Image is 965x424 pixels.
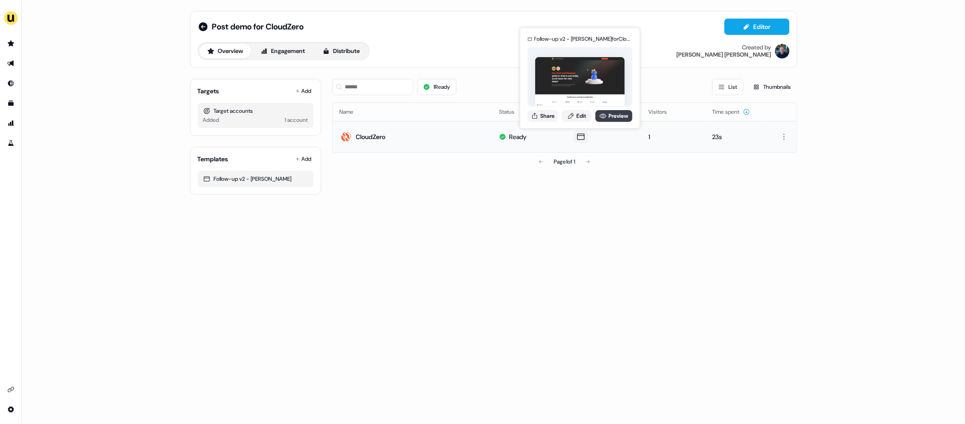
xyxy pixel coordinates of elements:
[4,36,18,51] a: Go to prospects
[294,153,314,165] button: Add
[554,157,575,166] div: Page 1 of 1
[285,116,308,125] div: 1 account
[648,104,678,120] button: Visitors
[212,21,304,32] span: Post demo for CloudZero
[253,44,313,58] button: Engagement
[528,110,558,122] button: Share
[200,44,251,58] button: Overview
[595,110,632,122] a: Preview
[315,44,368,58] button: Distribute
[648,132,698,141] div: 1
[747,79,797,95] button: Thumbnails
[742,44,771,51] div: Created by
[417,79,456,95] button: 1Ready
[294,85,314,97] button: Add
[712,132,759,141] div: 23s
[356,132,386,141] div: CloudZero
[775,44,789,58] img: James
[724,23,789,33] a: Editor
[562,110,592,122] a: Edit
[203,106,308,116] div: Target accounts
[203,116,219,125] div: Added
[509,132,527,141] div: Ready
[198,87,219,96] div: Targets
[4,56,18,71] a: Go to outbound experience
[499,104,525,120] button: Status
[712,104,750,120] button: Time spent
[724,19,789,35] button: Editor
[4,382,18,397] a: Go to integrations
[4,402,18,417] a: Go to integrations
[4,96,18,111] a: Go to templates
[712,79,743,95] button: List
[198,154,228,164] div: Templates
[4,136,18,150] a: Go to experiments
[534,34,632,43] div: Follow-up v2 - [PERSON_NAME] for CloudZero
[4,76,18,91] a: Go to Inbound
[4,116,18,130] a: Go to attribution
[203,174,308,183] div: Follow-up v2 - [PERSON_NAME]
[535,57,625,107] img: asset preview
[340,104,365,120] button: Name
[677,51,771,58] div: [PERSON_NAME] [PERSON_NAME]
